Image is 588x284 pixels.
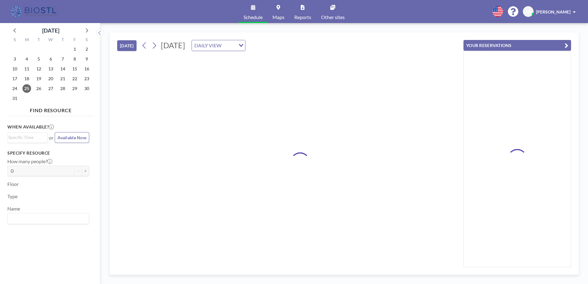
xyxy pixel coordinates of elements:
span: Saturday, August 30, 2025 [82,84,91,93]
button: Available Now [55,132,89,143]
h4: FIND RESOURCE [7,105,94,113]
img: organization-logo [10,6,59,18]
div: F [69,36,81,44]
span: Monday, August 25, 2025 [22,84,31,93]
span: Other sites [321,15,345,20]
span: Friday, August 8, 2025 [70,55,79,63]
label: Type [7,193,18,199]
div: M [21,36,33,44]
input: Search for option [223,41,235,49]
span: Wednesday, August 6, 2025 [46,55,55,63]
h3: Specify resource [7,150,89,156]
span: Tuesday, August 19, 2025 [34,74,43,83]
div: W [45,36,57,44]
span: Tuesday, August 12, 2025 [34,65,43,73]
span: Wednesday, August 20, 2025 [46,74,55,83]
label: How many people? [7,158,52,164]
button: + [82,166,89,176]
span: Tuesday, August 5, 2025 [34,55,43,63]
div: T [33,36,45,44]
span: Available Now [58,135,86,140]
span: Thursday, August 14, 2025 [58,65,67,73]
input: Search for option [8,134,44,141]
div: [DATE] [42,26,59,35]
span: Thursday, August 28, 2025 [58,84,67,93]
span: Friday, August 1, 2025 [70,45,79,53]
span: Monday, August 4, 2025 [22,55,31,63]
span: Sunday, August 17, 2025 [10,74,19,83]
div: Search for option [8,133,47,142]
label: Name [7,206,20,212]
span: Maps [272,15,284,20]
span: Reports [294,15,311,20]
span: Schedule [244,15,263,20]
div: Search for option [192,40,245,51]
span: Wednesday, August 13, 2025 [46,65,55,73]
span: [PERSON_NAME] [536,9,570,14]
div: Search for option [8,213,89,224]
span: Saturday, August 16, 2025 [82,65,91,73]
button: YOUR RESERVATIONS [463,40,571,51]
span: Friday, August 15, 2025 [70,65,79,73]
div: S [81,36,93,44]
span: Monday, August 11, 2025 [22,65,31,73]
span: Thursday, August 21, 2025 [58,74,67,83]
span: Wednesday, August 27, 2025 [46,84,55,93]
span: DAILY VIEW [193,41,223,49]
span: Sunday, August 10, 2025 [10,65,19,73]
span: AR [525,9,531,14]
span: Tuesday, August 26, 2025 [34,84,43,93]
button: [DATE] [117,40,137,51]
span: or [49,135,54,141]
label: Floor [7,181,19,187]
span: Saturday, August 23, 2025 [82,74,91,83]
span: Sunday, August 3, 2025 [10,55,19,63]
span: Friday, August 29, 2025 [70,84,79,93]
button: - [74,166,82,176]
span: Thursday, August 7, 2025 [58,55,67,63]
span: Saturday, August 9, 2025 [82,55,91,63]
span: Friday, August 22, 2025 [70,74,79,83]
input: Search for option [8,215,85,223]
div: S [9,36,21,44]
span: Sunday, August 24, 2025 [10,84,19,93]
span: Monday, August 18, 2025 [22,74,31,83]
span: [DATE] [161,41,185,50]
span: Sunday, August 31, 2025 [10,94,19,103]
div: T [57,36,69,44]
span: Saturday, August 2, 2025 [82,45,91,53]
